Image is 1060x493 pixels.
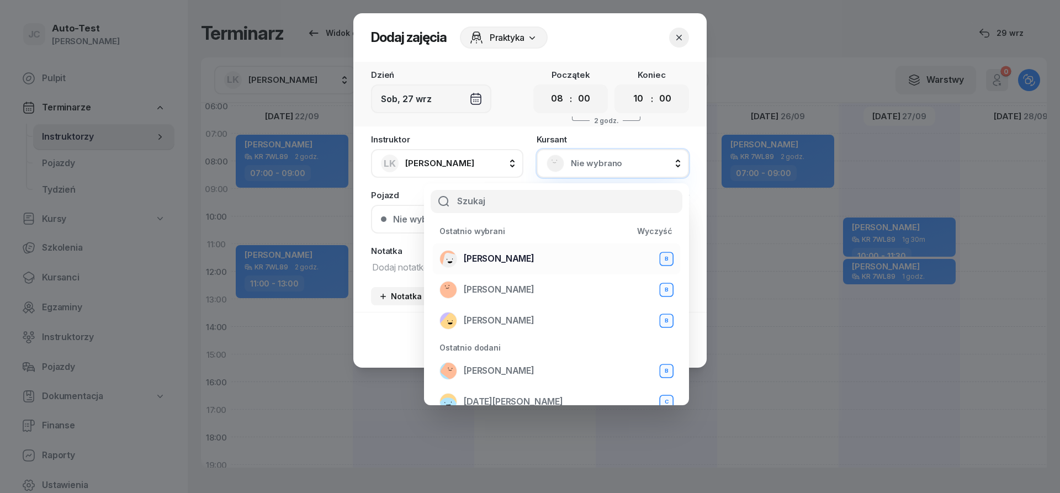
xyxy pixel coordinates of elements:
span: [PERSON_NAME] [464,283,534,297]
span: [PERSON_NAME] [405,158,474,168]
div: B [661,254,672,263]
input: Szukaj [431,190,682,213]
button: Wyczyść [629,222,680,240]
span: [PERSON_NAME] [464,314,534,328]
button: B [659,364,674,378]
span: [PERSON_NAME] [464,252,534,266]
div: Nie wybrano [393,215,447,224]
button: LK[PERSON_NAME] [371,149,523,178]
div: B [661,367,672,376]
span: LK [384,159,396,168]
button: B [659,314,674,328]
button: Notatka biurowa [371,287,464,305]
span: [DATE][PERSON_NAME] [464,395,563,409]
button: B [659,283,674,297]
span: [PERSON_NAME] [464,364,534,378]
div: Ostatnio wybrani [433,226,505,236]
div: B [661,285,672,294]
div: : [570,92,572,105]
div: Notatka biurowa [379,291,456,301]
span: Ostatnio dodani [439,343,501,352]
button: B [659,252,674,266]
div: B [661,316,672,325]
div: C [661,397,672,407]
h2: Dodaj zajęcia [371,29,447,46]
div: Wyczyść [637,226,672,236]
span: Nie wybrano [571,156,679,171]
button: Nie wybrano [371,205,689,234]
button: C [659,395,674,409]
div: : [651,92,653,105]
span: Praktyka [490,31,524,44]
